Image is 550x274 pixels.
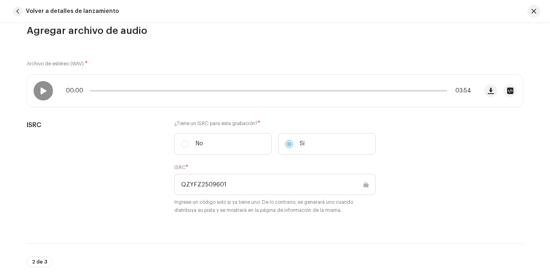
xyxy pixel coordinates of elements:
label: ¿Tiene un ISRC para esta grabación? [174,120,376,127]
p: No [196,140,203,148]
label: ISRC [174,164,188,171]
h5: ISRC [27,120,161,130]
small: Ingrese un código solo si ya tiene uno. De lo contrario, se generará uno cuando distribuya su pis... [174,198,376,214]
p: Sí [300,140,305,148]
input: ABXYZ####### [174,174,376,195]
h3: Agregar archivo de audio [27,24,523,37]
span: 03:54 [451,88,471,94]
